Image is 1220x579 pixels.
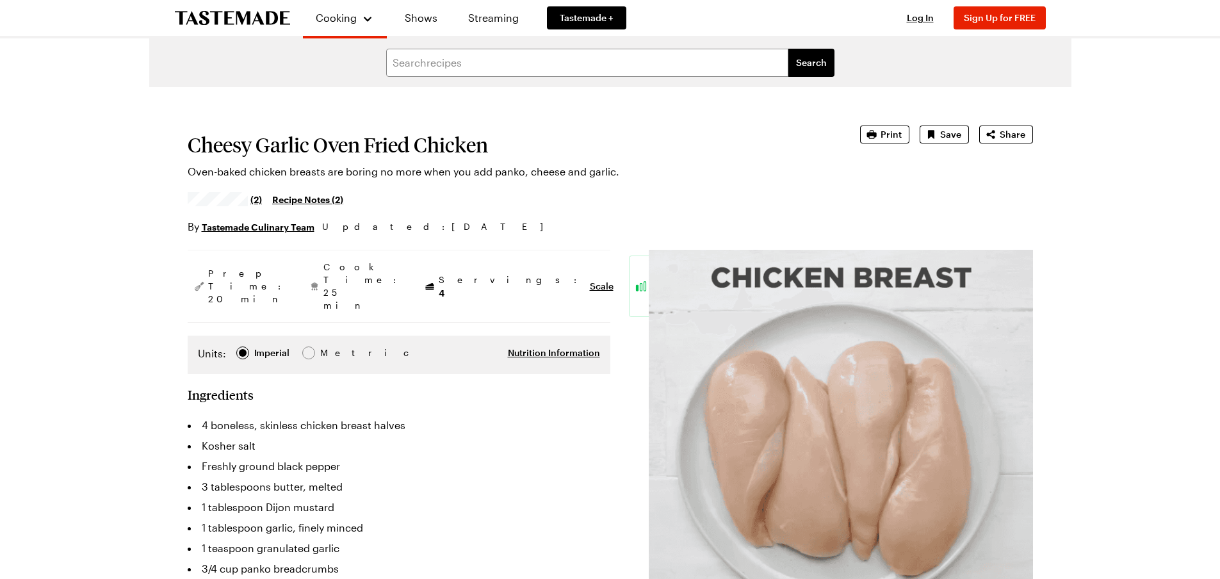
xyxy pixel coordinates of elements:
[175,11,290,26] a: To Tastemade Home Page
[322,220,556,234] span: Updated : [DATE]
[323,261,403,312] span: Cook Time: 25 min
[508,347,600,359] button: Nutrition Information
[788,49,834,77] button: filters
[320,346,347,360] div: Metric
[250,193,262,206] span: (2)
[188,538,610,559] li: 1 teaspoon granulated garlic
[188,164,824,179] p: Oven-baked chicken breasts are boring no more when you add panko, cheese and garlic.
[860,126,909,143] button: Print
[188,477,610,497] li: 3 tablespoons butter, melted
[188,436,610,456] li: Kosher salt
[198,346,226,361] label: Units:
[895,12,946,24] button: Log In
[188,415,610,436] li: 4 boneless, skinless chicken breast halves
[188,456,610,477] li: Freshly ground black pepper
[188,219,314,234] p: By
[439,273,583,300] span: Servings:
[202,220,314,234] a: Tastemade Culinary Team
[320,346,348,360] span: Metric
[188,518,610,538] li: 1 tablespoon garlic, finely minced
[590,280,614,293] button: Scale
[208,267,288,306] span: Prep Time: 20 min
[188,497,610,518] li: 1 tablespoon Dijon mustard
[940,128,961,141] span: Save
[188,387,254,402] h2: Ingredients
[964,12,1036,23] span: Sign Up for FREE
[188,559,610,579] li: 3/4 cup panko breadcrumbs
[439,286,444,298] span: 4
[316,12,357,24] span: Cooking
[254,346,291,360] span: Imperial
[920,126,969,143] button: Save recipe
[796,56,827,69] span: Search
[560,12,614,24] span: Tastemade +
[316,5,374,31] button: Cooking
[881,128,902,141] span: Print
[1000,128,1025,141] span: Share
[954,6,1046,29] button: Sign Up for FREE
[198,346,347,364] div: Imperial Metric
[188,133,824,156] h1: Cheesy Garlic Oven Fried Chicken
[188,194,263,204] a: 5/5 stars from 2 reviews
[979,126,1033,143] button: Share
[272,192,343,206] a: Recipe Notes (2)
[907,12,934,23] span: Log In
[547,6,626,29] a: Tastemade +
[254,346,289,360] div: Imperial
